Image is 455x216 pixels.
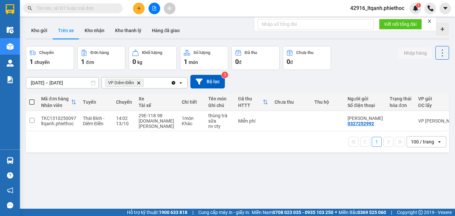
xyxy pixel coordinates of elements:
span: | [391,209,392,216]
button: Hàng đã giao [147,23,185,38]
div: Nhân viên [41,103,71,108]
th: Toggle SortBy [38,93,80,111]
div: 14:02 [116,116,132,121]
span: VP Diêm Điền, close by backspace [105,79,144,87]
span: ⚪️ [335,211,337,214]
span: file-add [152,6,157,11]
div: hóa đơn [390,103,412,108]
sup: 3 [222,72,228,78]
span: copyright [418,210,423,215]
button: aim [164,3,175,14]
div: Mã đơn hàng [41,96,71,101]
div: Người gửi [348,96,383,101]
button: Chuyến1chuyến [26,46,74,70]
button: file-add [149,3,160,14]
button: Đơn hàng1đơn [77,46,125,70]
span: close [427,19,432,24]
button: Chưa thu0đ [283,46,331,70]
div: Đã thu [245,50,257,55]
button: Bộ lọc [190,75,225,88]
input: Nhập số tổng đài [258,19,374,29]
span: Cung cấp máy in - giấy in: [198,209,250,216]
input: Selected VP Diêm Điền. [145,80,146,86]
span: notification [7,187,13,193]
span: 1 [184,58,187,66]
div: Quỳnh Anh Đh Diêm Điền [348,116,383,121]
span: Miền Nam [252,209,333,216]
img: solution-icon [7,76,14,83]
div: Đã thu [238,96,263,101]
button: Khối lượng0kg [129,46,177,70]
img: warehouse-icon [7,157,14,164]
span: question-circle [7,172,13,179]
th: Toggle SortBy [235,93,271,111]
div: Chuyến [39,50,54,55]
div: nv cty [208,124,231,129]
div: 100 / trang [411,138,434,145]
span: 0 [235,58,239,66]
span: đơn [86,60,94,65]
img: logo-vxr [6,4,14,14]
svg: open [178,80,183,85]
span: chuyến [34,60,50,65]
div: Tài xế [139,103,175,108]
div: Tên món [208,96,231,101]
img: phone-icon [427,5,433,11]
div: Chưa thu [275,99,308,105]
div: 29E-118.98 [139,113,175,118]
div: 1 món [182,116,202,121]
div: Số lượng [193,50,210,55]
span: VP Diêm Điền [108,80,134,85]
span: kg [137,60,142,65]
svg: Clear all [171,80,176,85]
div: Thu hộ [314,99,341,105]
div: Ghi chú [208,103,231,108]
div: Số điện thoại [348,103,383,108]
div: 13/10 [116,121,132,126]
button: Số lượng1món [180,46,228,70]
span: 42916_ltqanh.phiethoc [345,4,410,12]
div: thùng trà sữa [208,113,231,124]
span: đ [290,60,293,65]
span: | [192,209,193,216]
input: Select a date range. [26,78,98,88]
span: Miền Bắc [339,209,386,216]
span: aim [167,6,172,11]
button: caret-down [439,3,451,14]
div: ltqanh.phiethoc [41,121,76,126]
img: warehouse-icon [7,27,14,33]
strong: 0369 525 060 [357,210,386,215]
button: 1 [372,137,382,147]
div: Khối lượng [142,50,162,55]
span: message [7,202,13,208]
div: [DOMAIN_NAME] [PERSON_NAME] [139,118,175,129]
div: Đơn hàng [91,50,109,55]
button: Đã thu0đ [231,46,280,70]
span: món [189,60,198,65]
button: Nhập hàng [399,47,432,59]
span: 0 [287,58,290,66]
span: plus [137,6,141,11]
div: HTTT [238,103,263,108]
span: Hỗ trợ kỹ thuật: [127,209,187,216]
input: Tìm tên, số ĐT hoặc mã đơn [36,5,115,12]
div: Khác [182,121,202,126]
span: đ [239,60,241,65]
button: Kho thanh lý [110,23,147,38]
span: 0 [132,58,136,66]
sup: 1 [416,3,421,8]
div: Miễn phí [238,118,268,124]
span: 1 [417,3,420,8]
div: Chưa thu [296,50,313,55]
button: Kết nối tổng đài [379,19,422,29]
button: Trên xe [53,23,79,38]
div: Trạng thái [390,96,412,101]
span: 1 [30,58,33,66]
span: caret-down [442,5,448,11]
span: 1 [81,58,85,66]
div: Tạo kho hàng mới [436,23,449,36]
img: icon-new-feature [413,5,419,11]
div: Chi tiết [182,99,202,105]
span: search [28,6,32,11]
div: Chuyến [116,99,132,105]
